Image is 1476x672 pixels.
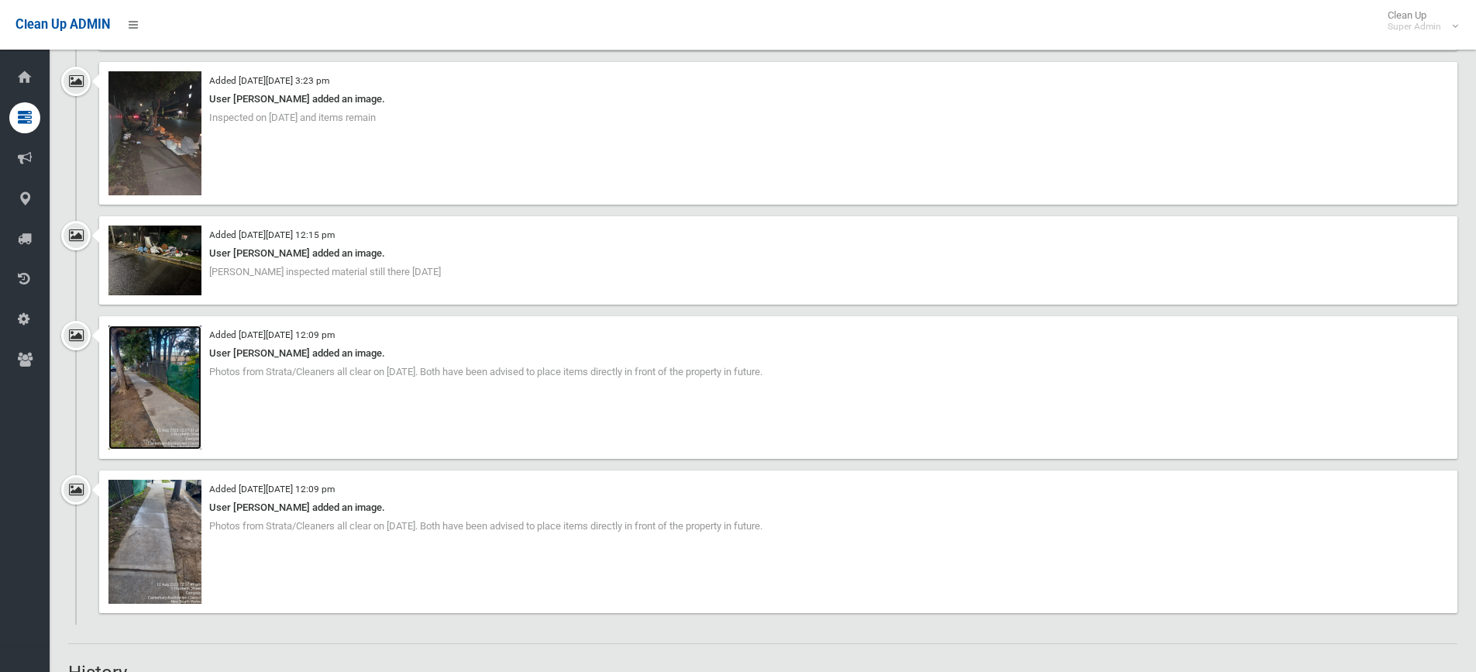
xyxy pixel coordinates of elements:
[209,366,762,377] span: Photos from Strata/Cleaners all clear on [DATE]. Both have been advised to place items directly i...
[209,329,335,340] small: Added [DATE][DATE] 12:09 pm
[108,326,201,450] img: WhatsApp%20Image%202025-08-12%20at%2016.53.13_7c432f23.jpg
[209,266,441,277] span: [PERSON_NAME] inspected material still there [DATE]
[15,17,110,32] span: Clean Up ADMIN
[1388,21,1441,33] small: Super Admin
[108,226,201,295] img: fd2efa68-dcc5-4d52-b551-6126ad08a550.jpg
[108,244,1448,263] div: User [PERSON_NAME] added an image.
[108,90,1448,109] div: User [PERSON_NAME] added an image.
[108,344,1448,363] div: User [PERSON_NAME] added an image.
[209,75,329,86] small: Added [DATE][DATE] 3:23 pm
[1380,9,1457,33] span: Clean Up
[108,498,1448,517] div: User [PERSON_NAME] added an image.
[209,520,762,532] span: Photos from Strata/Cleaners all clear on [DATE]. Both have been advised to place items directly i...
[108,71,201,195] img: f70b6349-5e26-4b43-82b7-99126568e91c.jpg
[209,112,376,123] span: Inspected on [DATE] and items remain
[209,229,335,240] small: Added [DATE][DATE] 12:15 pm
[209,484,335,495] small: Added [DATE][DATE] 12:09 pm
[108,480,201,604] img: WhatsApp%20Image%202025-08-12%20at%2016.53.13_41f5c5a5.jpg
